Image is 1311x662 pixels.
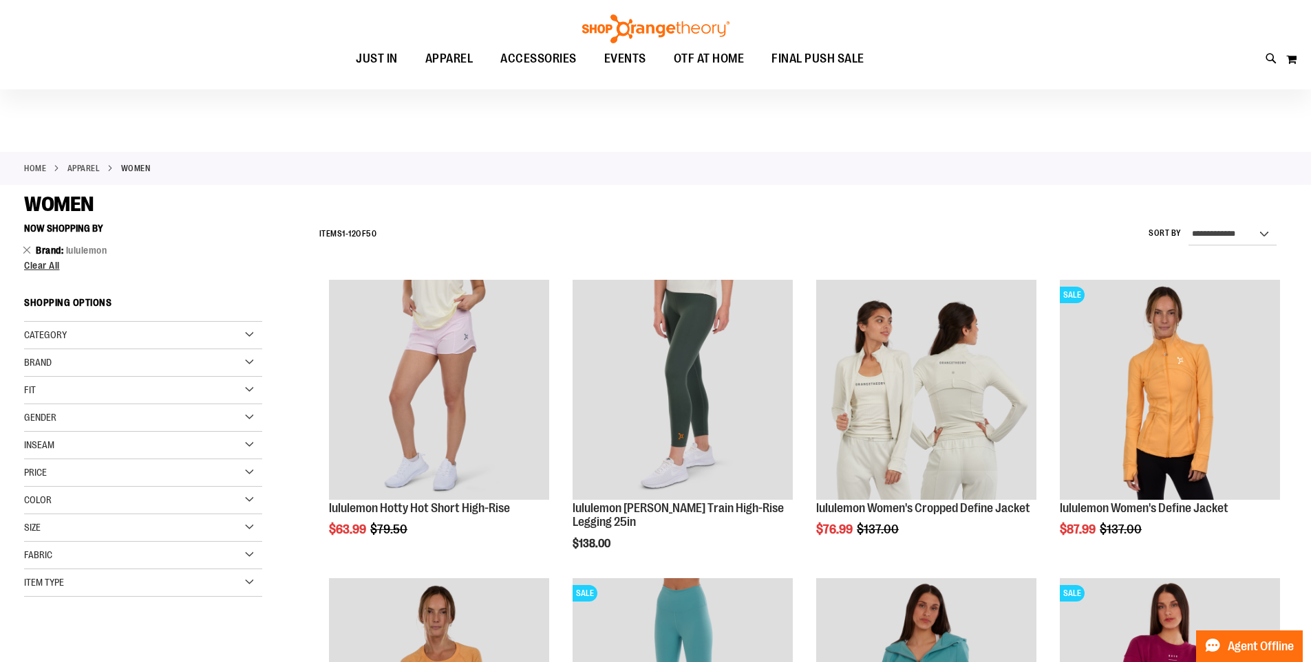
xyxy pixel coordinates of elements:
[809,273,1043,571] div: product
[329,522,368,536] span: $63.99
[674,43,745,74] span: OTF AT HOME
[1100,522,1144,536] span: $137.00
[24,522,41,533] span: Size
[329,280,549,500] img: lululemon Hotty Hot Short High-Rise
[1149,228,1182,239] label: Sort By
[573,501,784,529] a: lululemon [PERSON_NAME] Train High-Rise Legging 25in
[24,260,60,271] span: Clear All
[366,229,376,239] span: 50
[67,162,100,175] a: APPAREL
[573,280,793,502] a: Main view of 2024 October lululemon Wunder Train High-Rise
[816,280,1036,502] a: Product image for lululemon Define Jacket Cropped
[329,501,510,515] a: lululemon Hotty Hot Short High-Rise
[24,261,262,270] a: Clear All
[566,273,800,584] div: product
[24,357,52,368] span: Brand
[24,329,67,340] span: Category
[24,384,36,395] span: Fit
[1053,273,1287,571] div: product
[1196,630,1303,662] button: Agent Offline
[24,192,94,216] span: WOMEN
[816,280,1036,500] img: Product image for lululemon Define Jacket Cropped
[500,43,577,74] span: ACCESSORIES
[425,43,473,74] span: APPAREL
[66,245,107,256] span: lululemon
[771,43,864,74] span: FINAL PUSH SALE
[1060,280,1280,500] img: Product image for lululemon Define Jacket
[573,538,612,550] span: $138.00
[24,217,110,240] button: Now Shopping by
[24,291,262,322] strong: Shopping Options
[580,14,732,43] img: Shop Orangetheory
[24,494,52,505] span: Color
[348,229,356,239] span: 12
[36,245,66,256] span: Brand
[24,549,52,560] span: Fabric
[322,273,556,571] div: product
[342,229,345,239] span: 1
[24,162,46,175] a: Home
[1060,501,1228,515] a: lululemon Women's Define Jacket
[573,585,597,602] span: SALE
[370,522,409,536] span: $79.50
[319,223,377,245] h2: Items - of
[1228,640,1294,653] span: Agent Offline
[121,162,151,175] strong: WOMEN
[1060,280,1280,502] a: Product image for lululemon Define JacketSALE
[857,522,901,536] span: $137.00
[1060,585,1085,602] span: SALE
[356,43,398,74] span: JUST IN
[24,467,47,478] span: Price
[329,280,549,502] a: lululemon Hotty Hot Short High-Rise
[24,412,56,423] span: Gender
[1060,287,1085,303] span: SALE
[816,501,1030,515] a: lululemon Women's Cropped Define Jacket
[573,280,793,500] img: Main view of 2024 October lululemon Wunder Train High-Rise
[604,43,646,74] span: EVENTS
[24,439,54,450] span: Inseam
[24,577,64,588] span: Item Type
[816,522,855,536] span: $76.99
[1060,522,1098,536] span: $87.99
